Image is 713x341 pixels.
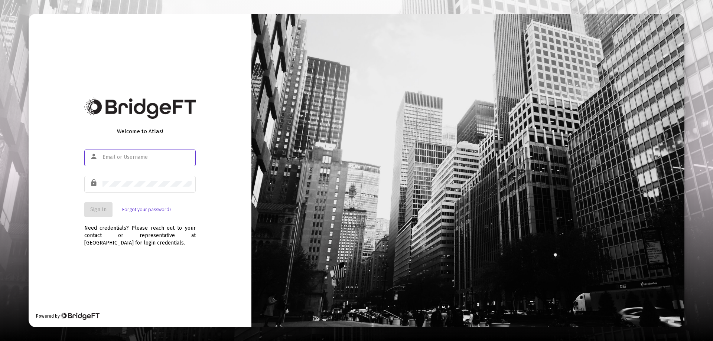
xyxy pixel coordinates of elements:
div: Powered by [36,312,100,320]
mat-icon: lock [90,178,99,187]
mat-icon: person [90,152,99,161]
button: Sign In [84,202,113,217]
a: Forgot your password? [122,206,171,213]
input: Email or Username [102,154,192,160]
div: Need credentials? Please reach out to your contact or representative at [GEOGRAPHIC_DATA] for log... [84,217,196,247]
div: Welcome to Atlas! [84,128,196,135]
span: Sign In [90,206,107,213]
img: Bridge Financial Technology Logo [84,98,196,119]
img: Bridge Financial Technology Logo [61,312,100,320]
